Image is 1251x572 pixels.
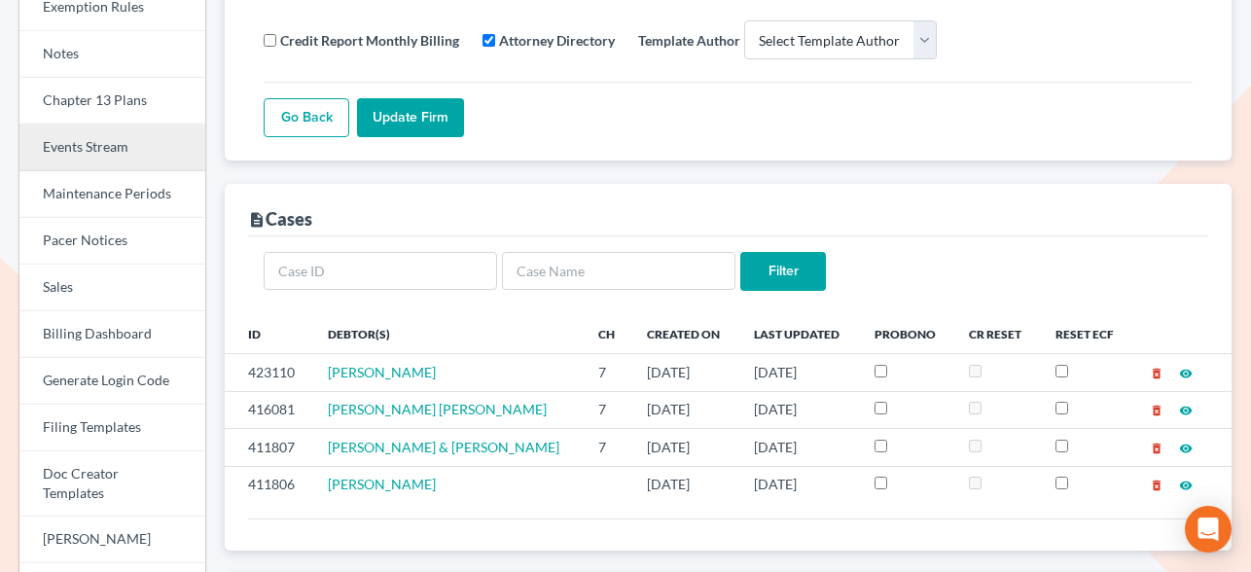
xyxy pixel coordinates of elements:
[357,98,464,137] input: Update Firm
[19,218,205,265] a: Pacer Notices
[583,314,631,353] th: Ch
[1179,442,1193,455] i: visibility
[312,314,583,353] th: Debtor(s)
[631,391,738,428] td: [DATE]
[953,314,1039,353] th: CR Reset
[1179,367,1193,380] i: visibility
[1179,439,1193,455] a: visibility
[1150,401,1163,417] a: delete_forever
[631,466,738,503] td: [DATE]
[1150,476,1163,492] a: delete_forever
[638,30,740,51] label: Template Author
[1179,404,1193,417] i: visibility
[19,171,205,218] a: Maintenance Periods
[19,265,205,311] a: Sales
[1150,364,1163,380] a: delete_forever
[738,354,858,391] td: [DATE]
[583,354,631,391] td: 7
[264,98,349,137] a: Go Back
[583,391,631,428] td: 7
[19,517,205,563] a: [PERSON_NAME]
[328,364,436,380] a: [PERSON_NAME]
[502,252,735,291] input: Case Name
[859,314,954,353] th: ProBono
[280,30,459,51] label: Credit Report Monthly Billing
[225,466,312,503] td: 411806
[738,391,858,428] td: [DATE]
[19,125,205,171] a: Events Stream
[499,30,615,51] label: Attorney Directory
[1150,442,1163,455] i: delete_forever
[631,354,738,391] td: [DATE]
[1179,364,1193,380] a: visibility
[1185,506,1232,553] div: Open Intercom Messenger
[740,252,826,291] input: Filter
[1040,314,1132,353] th: Reset ECF
[19,31,205,78] a: Notes
[248,211,266,229] i: description
[19,78,205,125] a: Chapter 13 Plans
[19,358,205,405] a: Generate Login Code
[631,314,738,353] th: Created On
[1179,476,1193,492] a: visibility
[631,429,738,466] td: [DATE]
[264,252,497,291] input: Case ID
[328,401,547,417] a: [PERSON_NAME] [PERSON_NAME]
[738,466,858,503] td: [DATE]
[225,429,312,466] td: 411807
[1150,439,1163,455] a: delete_forever
[225,391,312,428] td: 416081
[1179,401,1193,417] a: visibility
[248,207,312,231] div: Cases
[1150,404,1163,417] i: delete_forever
[1150,367,1163,380] i: delete_forever
[1150,479,1163,492] i: delete_forever
[19,451,205,517] a: Doc Creator Templates
[738,314,858,353] th: Last Updated
[225,354,312,391] td: 423110
[328,476,436,492] a: [PERSON_NAME]
[738,429,858,466] td: [DATE]
[583,429,631,466] td: 7
[1179,479,1193,492] i: visibility
[225,314,312,353] th: ID
[19,311,205,358] a: Billing Dashboard
[328,439,559,455] a: [PERSON_NAME] & [PERSON_NAME]
[19,405,205,451] a: Filing Templates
